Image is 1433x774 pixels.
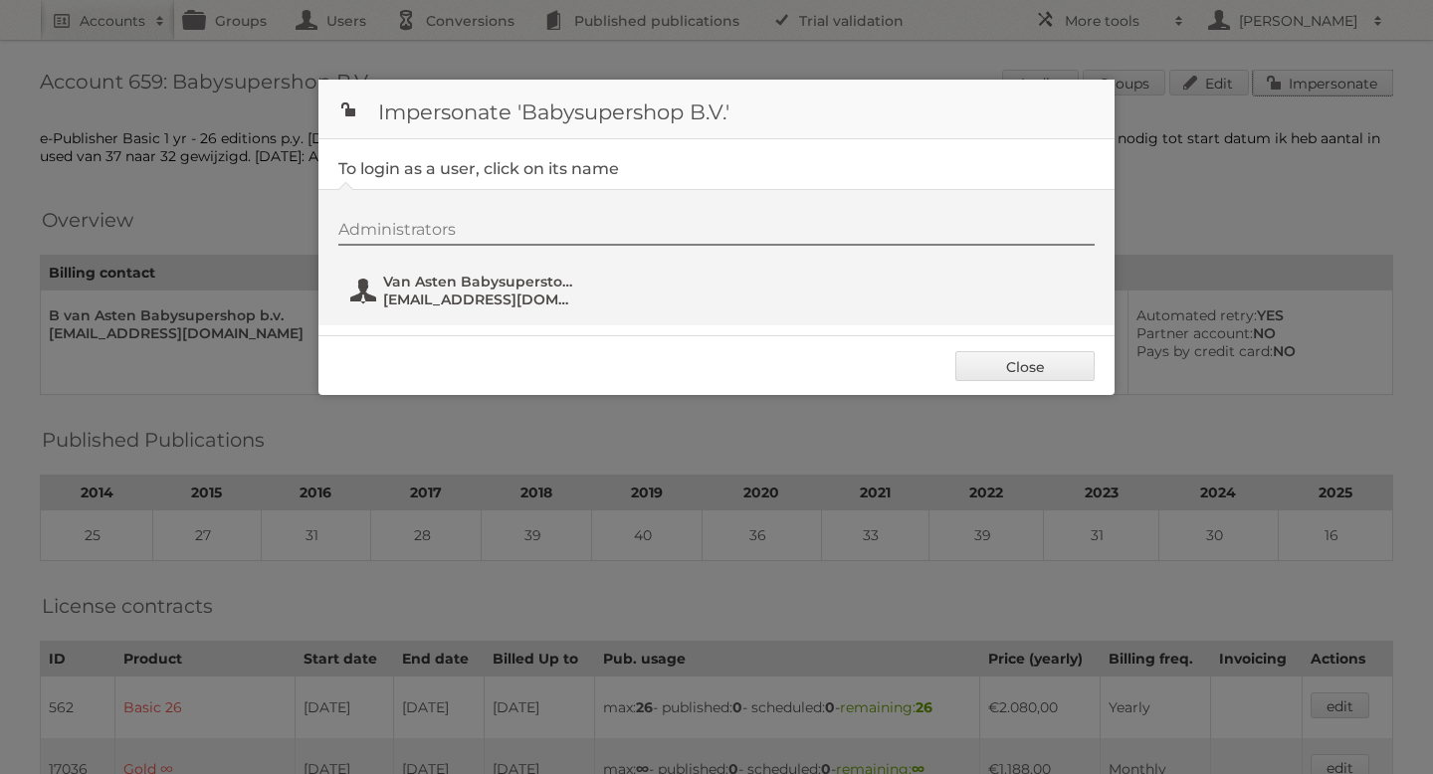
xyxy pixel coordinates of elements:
legend: To login as a user, click on its name [338,159,619,178]
span: Van Asten Babysuperstore [383,273,576,290]
span: [EMAIL_ADDRESS][DOMAIN_NAME] [383,290,576,308]
a: Close [955,351,1095,381]
button: Van Asten Babysuperstore [EMAIL_ADDRESS][DOMAIN_NAME] [348,271,582,310]
h1: Impersonate 'Babysupershop B.V.' [318,80,1115,139]
div: Administrators [338,220,1095,246]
